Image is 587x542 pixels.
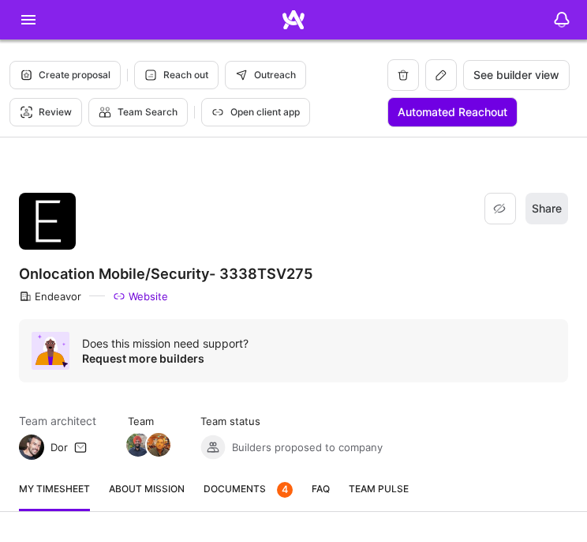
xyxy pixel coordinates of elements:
[19,10,38,29] i: icon Menu
[232,440,383,454] span: Builders proposed to company
[20,106,32,119] i: icon Targeter
[20,69,32,81] i: icon Proposal
[235,68,296,82] span: Outreach
[19,265,568,283] h3: Onlocation Mobile/Security- 3338TSV275
[88,98,188,126] button: Team Search
[398,104,507,120] span: Automated Reachout
[50,440,68,454] div: Dor
[19,435,44,460] img: Team Architect
[201,98,310,126] button: Open client app
[204,482,293,498] span: Documents
[211,105,300,119] span: Open client app
[99,105,178,119] span: Team Search
[200,435,226,460] img: Builders proposed to company
[148,431,169,458] a: Team Member Avatar
[19,290,32,303] i: icon CompanyGray
[9,98,82,126] button: Review
[20,105,72,119] span: Review
[349,482,409,511] a: Team Pulse
[312,482,330,511] a: FAQ
[463,60,570,90] button: See builder view
[277,482,293,498] div: 4
[32,332,69,370] img: Avatar
[225,61,306,89] button: Outreach
[20,68,110,82] span: Create proposal
[349,483,409,495] span: Team Pulse
[493,202,506,215] i: icon EyeClosed
[387,97,518,127] button: Automated Reachout
[546,4,578,36] img: bell
[109,482,185,511] a: About Mission
[113,289,168,303] a: Website
[144,68,208,82] span: Reach out
[282,9,305,31] img: Home
[9,61,121,89] button: Create proposal
[532,201,562,216] span: Share
[19,193,76,250] img: Company Logo
[19,414,96,428] span: Team architect
[134,61,219,89] button: Reach out
[74,441,87,454] i: icon Mail
[19,289,81,303] div: Endeavor
[126,433,150,457] img: Team Member Avatar
[128,414,169,428] span: Team
[204,482,293,511] a: Documents4
[473,67,559,83] span: See builder view
[200,414,383,428] span: Team status
[128,431,148,458] a: Team Member Avatar
[147,433,170,457] img: Team Member Avatar
[82,351,249,366] div: Request more builders
[82,336,249,351] div: Does this mission need support?
[525,193,568,224] button: Share
[19,482,90,511] a: My timesheet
